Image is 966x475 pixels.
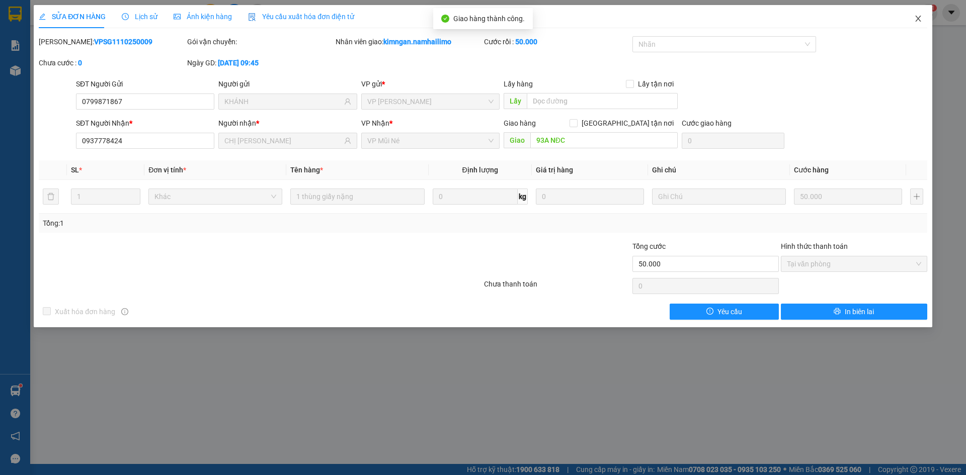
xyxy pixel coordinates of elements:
[462,166,498,174] span: Định lượng
[218,59,259,67] b: [DATE] 09:45
[914,15,922,23] span: close
[39,13,46,20] span: edit
[794,188,902,205] input: 0
[187,36,334,47] div: Gói vận chuyển:
[383,38,451,46] b: kimngan.namhailimo
[834,308,841,316] span: printer
[504,93,527,109] span: Lấy
[218,78,357,89] div: Người gửi
[361,78,500,89] div: VP gửi
[336,36,482,47] div: Nhân viên giao:
[504,80,533,88] span: Lấy hàng
[187,57,334,68] div: Ngày GD:
[515,38,537,46] b: 50.000
[904,5,932,33] button: Close
[632,242,666,250] span: Tổng cước
[781,304,927,320] button: printerIn biên lai
[361,119,389,127] span: VP Nhận
[224,135,342,146] input: Tên người nhận
[76,118,214,129] div: SĐT Người Nhận
[290,166,323,174] span: Tên hàng
[39,13,106,21] span: SỬA ĐƠN HÀNG
[94,38,152,46] b: VPSG1110250009
[344,137,351,144] span: user
[536,188,644,205] input: 0
[682,133,784,149] input: Cước giao hàng
[484,36,630,47] div: Cước rồi :
[717,306,742,317] span: Yêu cầu
[504,132,530,148] span: Giao
[43,218,373,229] div: Tổng: 1
[527,93,678,109] input: Dọc đường
[122,13,157,21] span: Lịch sử
[536,166,573,174] span: Giá trị hàng
[248,13,256,21] img: icon
[367,94,494,109] span: VP Phạm Ngũ Lão
[530,132,678,148] input: Dọc đường
[648,160,790,180] th: Ghi chú
[290,188,424,205] input: VD: Bàn, Ghế
[121,308,128,315] span: info-circle
[71,166,79,174] span: SL
[367,133,494,148] span: VP Mũi Né
[634,78,678,89] span: Lấy tận nơi
[148,166,186,174] span: Đơn vị tính
[39,57,185,68] div: Chưa cước :
[344,98,351,105] span: user
[578,118,678,129] span: [GEOGRAPHIC_DATA] tận nơi
[39,36,185,47] div: [PERSON_NAME]:
[174,13,232,21] span: Ảnh kiện hàng
[218,118,357,129] div: Người nhận
[224,96,342,107] input: Tên người gửi
[122,13,129,20] span: clock-circle
[910,188,923,205] button: plus
[682,119,732,127] label: Cước giao hàng
[504,119,536,127] span: Giao hàng
[154,189,276,204] span: Khác
[670,304,779,320] button: exclamation-circleYêu cầu
[706,308,713,316] span: exclamation-circle
[787,256,921,271] span: Tại văn phòng
[453,15,525,23] span: Giao hàng thành công.
[248,13,354,21] span: Yêu cầu xuất hóa đơn điện tử
[518,188,528,205] span: kg
[174,13,181,20] span: picture
[845,306,874,317] span: In biên lai
[441,15,449,23] span: check-circle
[794,166,829,174] span: Cước hàng
[76,78,214,89] div: SĐT Người Gửi
[43,188,59,205] button: delete
[78,59,82,67] b: 0
[781,242,848,250] label: Hình thức thanh toán
[51,306,119,317] span: Xuất hóa đơn hàng
[483,278,631,296] div: Chưa thanh toán
[652,188,786,205] input: Ghi Chú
